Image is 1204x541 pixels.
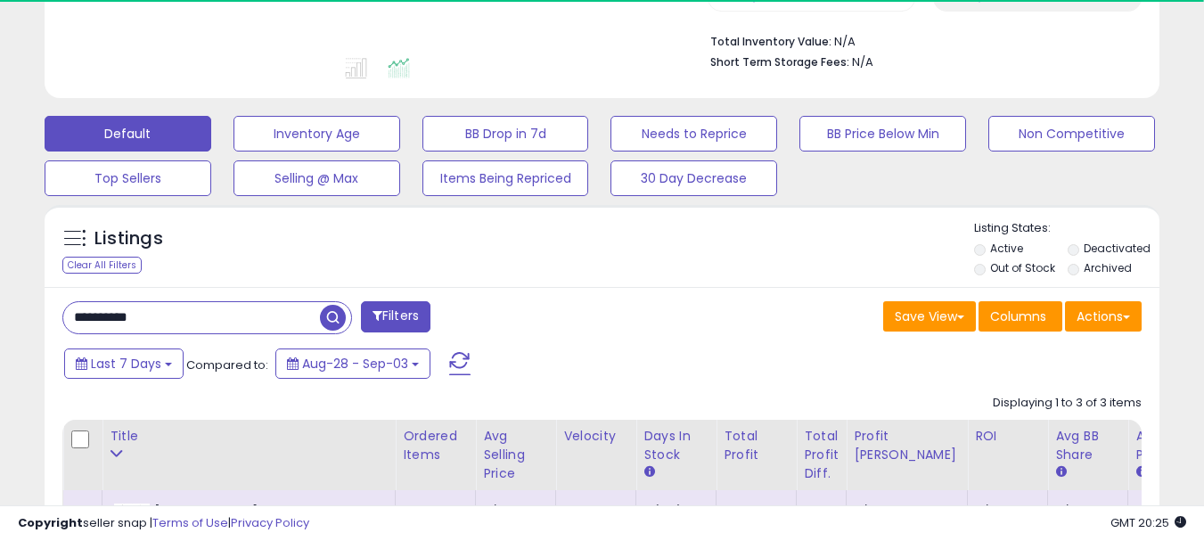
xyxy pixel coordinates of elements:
[18,515,309,532] div: seller snap | |
[1055,427,1120,464] div: Avg BB Share
[804,427,839,483] div: Total Profit Diff.
[979,301,1062,332] button: Columns
[990,241,1023,256] label: Active
[993,395,1142,412] div: Displaying 1 to 3 of 3 items
[1084,241,1151,256] label: Deactivated
[643,464,654,480] small: Days In Stock.
[854,427,960,464] div: Profit [PERSON_NAME]
[45,160,211,196] button: Top Sellers
[1084,260,1132,275] label: Archived
[990,260,1055,275] label: Out of Stock
[1055,464,1066,480] small: Avg BB Share.
[361,301,430,332] button: Filters
[152,514,228,531] a: Terms of Use
[186,357,268,373] span: Compared to:
[403,427,468,464] div: Ordered Items
[724,427,789,464] div: Total Profit
[64,348,184,379] button: Last 7 Days
[110,427,388,446] div: Title
[231,514,309,531] a: Privacy Policy
[18,514,83,531] strong: Copyright
[643,427,708,464] div: Days In Stock
[974,220,1159,237] p: Listing States:
[233,116,400,152] button: Inventory Age
[422,160,589,196] button: Items Being Repriced
[1065,301,1142,332] button: Actions
[988,116,1155,152] button: Non Competitive
[1110,514,1186,531] span: 2025-09-11 20:25 GMT
[563,427,628,446] div: Velocity
[610,160,777,196] button: 30 Day Decrease
[302,355,408,373] span: Aug-28 - Sep-03
[799,116,966,152] button: BB Price Below Min
[1135,427,1200,464] div: Avg Win Price
[990,307,1046,325] span: Columns
[610,116,777,152] button: Needs to Reprice
[483,427,548,483] div: Avg Selling Price
[45,116,211,152] button: Default
[233,160,400,196] button: Selling @ Max
[91,355,161,373] span: Last 7 Days
[422,116,589,152] button: BB Drop in 7d
[94,226,163,251] h5: Listings
[883,301,976,332] button: Save View
[275,348,430,379] button: Aug-28 - Sep-03
[1135,464,1146,480] small: Avg Win Price.
[975,427,1040,446] div: ROI
[62,257,142,274] div: Clear All Filters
